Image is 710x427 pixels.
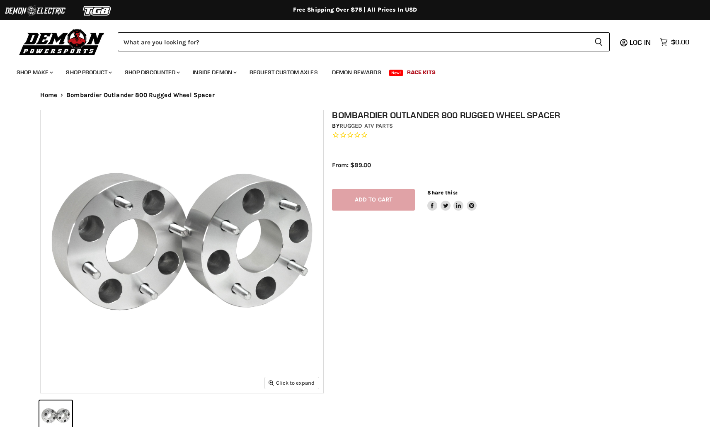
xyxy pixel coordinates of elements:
[339,122,393,129] a: Rugged ATV Parts
[269,380,315,386] span: Click to expand
[119,64,185,81] a: Shop Discounted
[401,64,442,81] a: Race Kits
[630,38,651,46] span: Log in
[66,3,128,19] img: TGB Logo 2
[187,64,242,81] a: Inside Demon
[427,189,457,196] span: Share this:
[326,64,388,81] a: Demon Rewards
[265,377,319,388] button: Click to expand
[60,64,117,81] a: Shop Product
[671,38,689,46] span: $0.00
[588,32,610,51] button: Search
[10,64,58,81] a: Shop Make
[427,189,477,211] aside: Share this:
[332,131,678,140] span: Rated 0.0 out of 5 stars 0 reviews
[24,92,687,99] nav: Breadcrumbs
[10,61,687,81] ul: Main menu
[41,110,323,393] img: Bombardier Outlander 800 Rugged Wheel Spacer
[656,36,693,48] a: $0.00
[66,92,215,99] span: Bombardier Outlander 800 Rugged Wheel Spacer
[24,6,687,14] div: Free Shipping Over $75 | All Prices In USD
[17,27,107,56] img: Demon Powersports
[332,161,371,169] span: From: $89.00
[40,92,58,99] a: Home
[243,64,324,81] a: Request Custom Axles
[332,110,678,120] h1: Bombardier Outlander 800 Rugged Wheel Spacer
[626,39,656,46] a: Log in
[389,70,403,76] span: New!
[118,32,588,51] input: Search
[118,32,610,51] form: Product
[4,3,66,19] img: Demon Electric Logo 2
[332,121,678,131] div: by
